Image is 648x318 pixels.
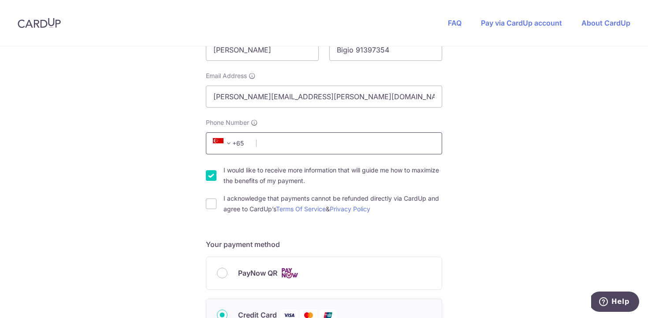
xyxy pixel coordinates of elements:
div: PayNow QR Cards logo [217,268,431,279]
span: Email Address [206,71,247,80]
img: CardUp [18,18,61,28]
h5: Your payment method [206,239,442,250]
input: Last name [329,39,442,61]
label: I acknowledge that payments cannot be refunded directly via CardUp and agree to CardUp’s & [223,193,442,214]
a: Pay via CardUp account [481,19,562,27]
iframe: Opens a widget where you can find more information [591,292,639,314]
a: Privacy Policy [330,205,370,213]
input: Email address [206,86,442,108]
span: Phone Number [206,118,249,127]
label: I would like to receive more information that will guide me how to maximize the benefits of my pa... [223,165,442,186]
span: +65 [210,138,250,149]
span: +65 [213,138,234,149]
a: FAQ [448,19,462,27]
a: Terms Of Service [276,205,326,213]
span: PayNow QR [238,268,277,278]
input: First name [206,39,319,61]
img: Cards logo [281,268,298,279]
a: About CardUp [581,19,630,27]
